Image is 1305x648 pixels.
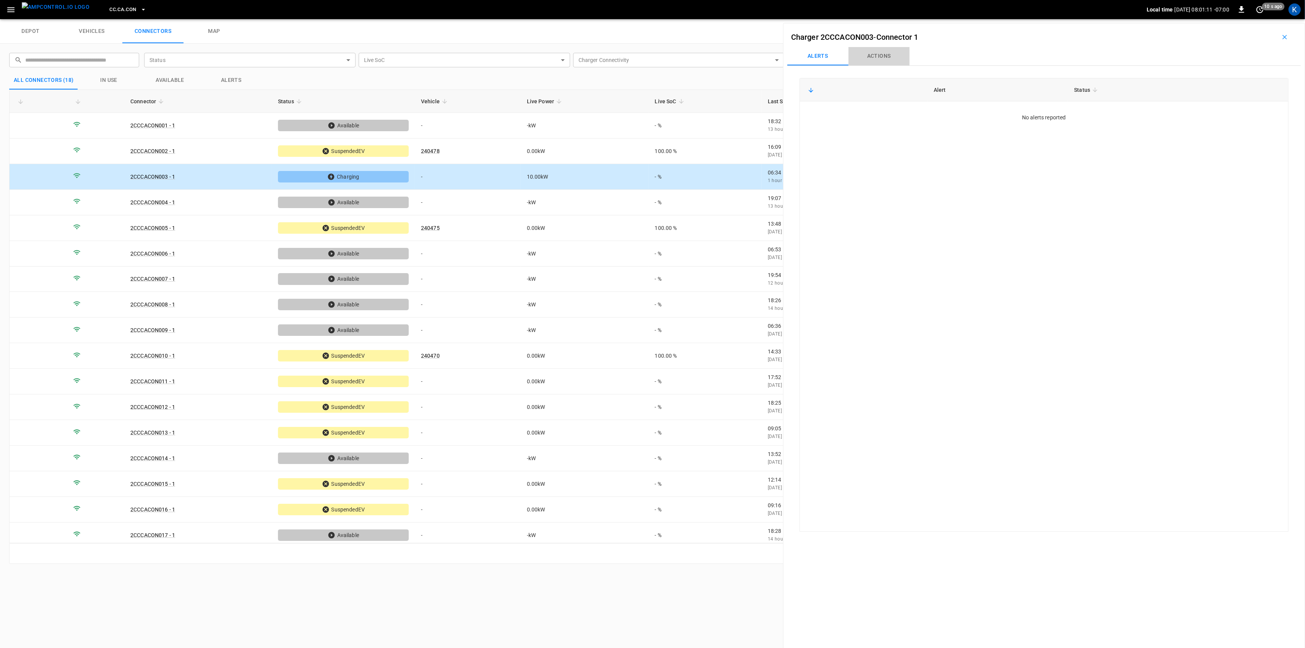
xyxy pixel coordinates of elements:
p: 19:07 [768,194,929,202]
td: 0.00 kW [521,215,649,241]
div: Available [278,453,409,464]
a: 2CCCACON009 - 1 [130,327,175,333]
div: SuspendedEV [278,478,409,490]
td: 100.00 % [649,215,762,241]
span: [DATE] [768,255,782,260]
span: 13 hours ago [768,204,797,209]
span: Last Session Start [768,97,823,106]
td: - [415,394,521,420]
a: 2CCCACON011 - 1 [130,378,175,384]
a: 240478 [421,148,440,154]
span: [DATE] [768,152,782,158]
span: [DATE] [768,331,782,337]
td: - kW [521,446,649,471]
p: [DATE] 08:01:11 -07:00 [1175,6,1229,13]
span: Live Power [527,97,564,106]
td: - % [649,446,762,471]
button: Available [140,71,201,90]
p: 13:48 [768,220,929,228]
p: 06:34 [768,169,929,176]
div: Available [278,299,409,310]
td: - [415,497,521,523]
td: - [415,471,521,497]
td: - % [649,420,762,446]
button: in use [78,71,140,90]
td: - [415,190,521,215]
a: 2CCCACON012 - 1 [130,404,175,410]
td: - % [649,113,762,138]
a: 2CCCACON013 - 1 [130,430,175,436]
td: - kW [521,267,649,292]
div: Available [278,248,409,259]
a: 2CCCACON006 - 1 [130,251,175,257]
td: 0.00 kW [521,343,649,369]
td: - [415,317,521,343]
a: 2CCCACON014 - 1 [130,455,175,461]
div: SuspendedEV [278,350,409,361]
p: 14:33 [768,348,929,355]
span: 14 hours ago [768,536,797,542]
span: 1 hour ago [768,178,792,183]
span: CC.CA.CON [109,5,136,14]
p: 16:09 [768,143,929,151]
td: - [415,164,521,190]
p: 18:28 [768,527,929,535]
td: 100.00 % [649,138,762,164]
p: 09:05 [768,425,929,432]
td: 0.00 kW [521,138,649,164]
td: - kW [521,190,649,215]
td: - [415,292,521,317]
button: CC.CA.CON [106,2,149,17]
td: - kW [521,241,649,267]
span: Status [1074,85,1100,94]
a: 2CCCACON015 - 1 [130,481,175,487]
td: - [415,523,521,548]
td: 100.00 % [649,343,762,369]
td: - [415,446,521,471]
a: 2CCCACON001 - 1 [130,122,175,129]
td: - % [649,471,762,497]
div: Available [278,529,409,541]
p: 06:53 [768,246,929,253]
td: 10.00 kW [521,164,649,190]
span: Status [278,97,304,106]
td: - kW [521,113,649,138]
p: 06:36 [768,322,929,330]
a: 240475 [421,225,440,231]
a: 2CCCACON016 - 1 [130,506,175,513]
div: Available [278,120,409,131]
div: Connectors submenus tabs [787,47,1301,65]
div: profile-icon [1289,3,1301,16]
td: 0.00 kW [521,497,649,523]
td: - % [649,369,762,394]
button: Alerts [787,47,848,65]
p: 13:52 [768,450,929,458]
div: Available [278,273,409,285]
td: 0.00 kW [521,471,649,497]
span: [DATE] [768,485,782,490]
td: - kW [521,292,649,317]
div: Available [278,197,409,208]
span: [DATE] [768,434,782,439]
a: 2CCCACON010 - 1 [130,353,175,359]
a: 2CCCACON002 - 1 [130,148,175,154]
a: connectors [122,19,184,44]
p: 09:16 [768,501,929,509]
div: Charging [278,171,409,182]
button: Alerts [201,71,262,90]
td: - % [649,267,762,292]
img: ampcontrol.io logo [22,2,89,12]
td: - % [649,164,762,190]
td: - kW [521,523,649,548]
a: Charger 2CCCACON003 [791,33,874,42]
div: No alerts reported [812,114,1276,121]
td: - kW [521,317,649,343]
td: - [415,267,521,292]
h6: - [791,31,918,43]
a: 2CCCACON017 - 1 [130,532,175,538]
span: [DATE] [768,511,782,516]
span: [DATE] [768,459,782,465]
div: SuspendedEV [278,504,409,515]
a: 240470 [421,353,440,359]
span: Vehicle [421,97,450,106]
